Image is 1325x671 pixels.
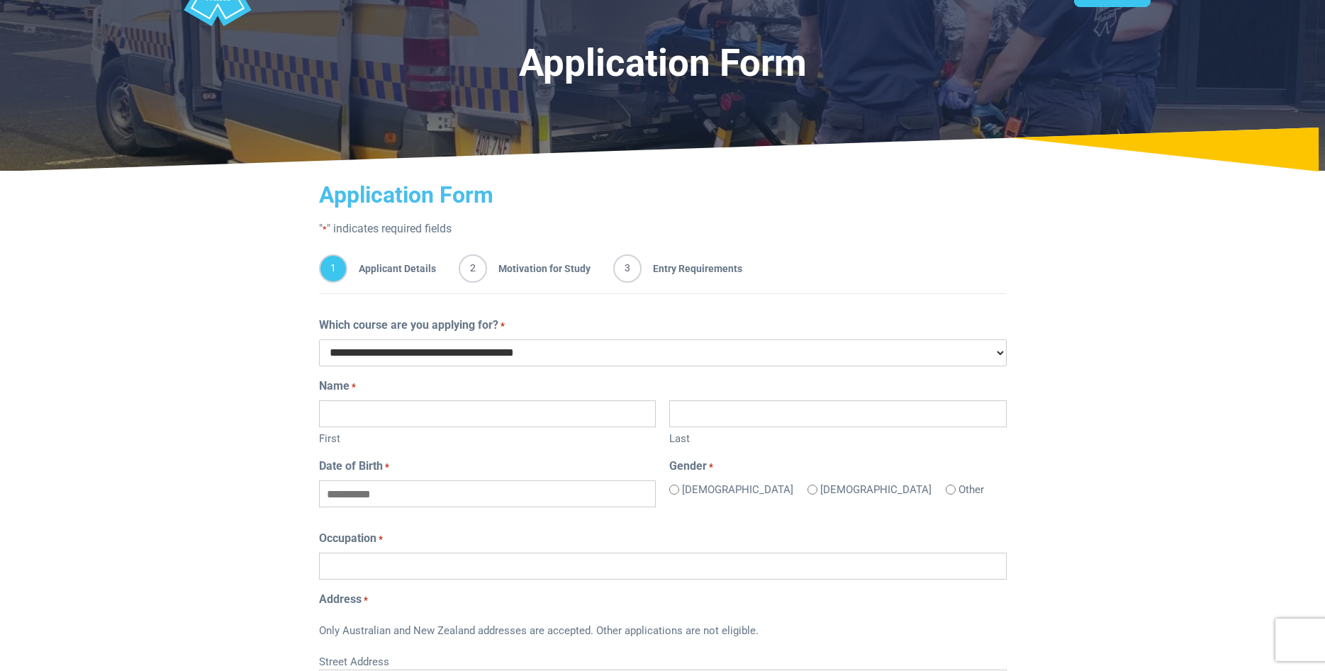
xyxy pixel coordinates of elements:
[642,254,742,283] span: Entry Requirements
[319,591,1007,608] legend: Address
[347,254,436,283] span: Applicant Details
[820,482,932,498] label: [DEMOGRAPHIC_DATA]
[319,181,1007,208] h2: Application Form
[319,614,1007,650] div: Only Australian and New Zealand addresses are accepted. Other applications are not eligible.
[319,378,1007,395] legend: Name
[319,317,505,334] label: Which course are you applying for?
[319,427,656,447] label: First
[319,530,383,547] label: Occupation
[958,482,984,498] label: Other
[669,427,1006,447] label: Last
[669,458,1006,475] legend: Gender
[319,458,389,475] label: Date of Birth
[319,254,347,283] span: 1
[682,482,793,498] label: [DEMOGRAPHIC_DATA]
[487,254,591,283] span: Motivation for Study
[319,650,1007,670] label: Street Address
[319,220,1007,237] p: " " indicates required fields
[613,254,642,283] span: 3
[297,41,1029,86] h1: Application Form
[459,254,487,283] span: 2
